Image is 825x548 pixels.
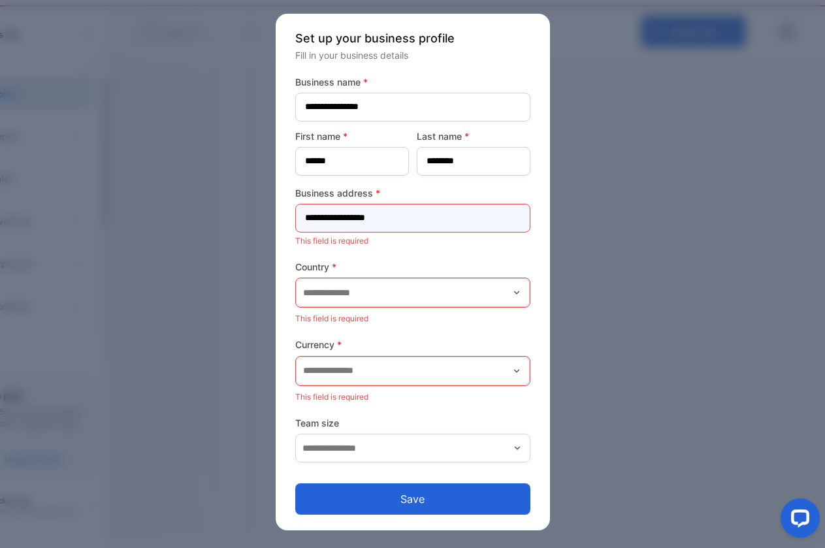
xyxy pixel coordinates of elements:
iframe: LiveChat chat widget [770,493,825,548]
label: Last name [417,129,530,143]
label: Country [295,260,530,274]
p: This field is required [295,310,530,327]
p: Fill in your business details [295,48,530,62]
label: First name [295,129,409,143]
label: Currency [295,338,530,351]
p: This field is required [295,233,530,250]
p: This field is required [295,389,530,406]
label: Business address [295,186,530,200]
label: Business name [295,75,530,89]
label: Team size [295,416,530,430]
p: Set up your business profile [295,29,530,47]
button: Save [295,483,530,515]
